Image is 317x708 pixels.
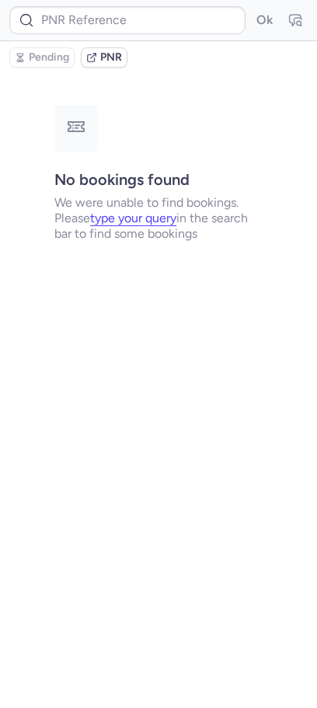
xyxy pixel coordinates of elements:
span: PNR [100,51,122,64]
button: Ok [252,8,277,33]
span: Pending [29,51,69,64]
p: We were unable to find bookings. [54,195,263,211]
strong: No bookings found [54,170,190,189]
p: Please in the search bar to find some bookings [54,211,263,242]
button: Pending [9,47,75,68]
input: PNR Reference [9,6,246,34]
button: PNR [81,47,127,68]
button: type your query [90,211,176,225]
